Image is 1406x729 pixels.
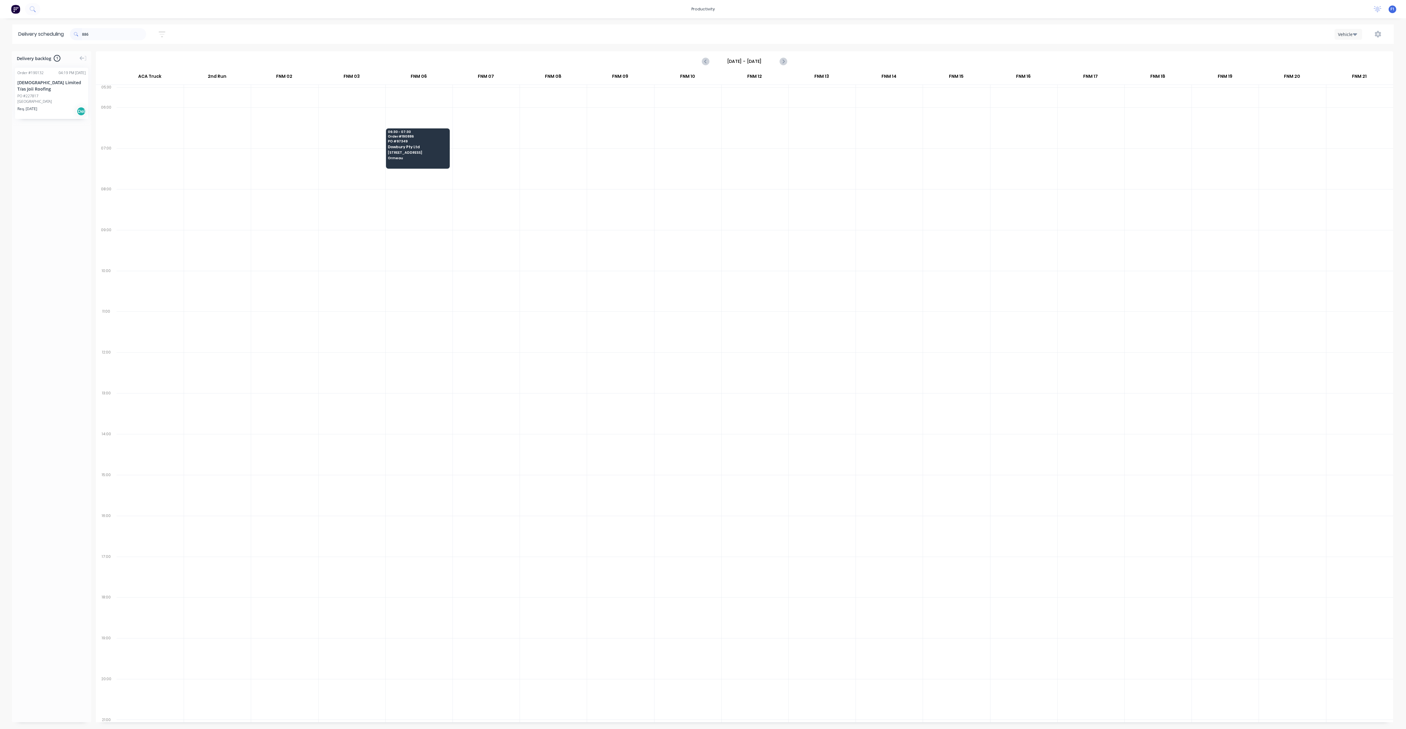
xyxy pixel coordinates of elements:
[96,226,117,267] div: 09:00
[82,28,146,40] input: Search for orders
[96,104,117,145] div: 06:00
[251,71,318,84] div: FNM 02
[388,135,447,138] span: Order # 190886
[96,185,117,226] div: 08:00
[388,151,447,154] span: [STREET_ADDRESS]
[587,71,654,84] div: FNM 09
[17,93,38,99] div: PO #227817
[1124,71,1191,84] div: FNM 18
[654,71,721,84] div: FNM 10
[1259,71,1325,84] div: FNM 20
[388,145,447,149] span: Dowbury Pty Ltd
[12,24,70,44] div: Delivery scheduling
[17,106,37,112] span: Req. [DATE]
[388,130,447,134] span: 06:30 - 07:30
[96,553,117,594] div: 17:00
[96,267,117,308] div: 10:00
[96,390,117,430] div: 13:00
[388,156,447,160] span: Ormeau
[923,71,990,84] div: FNM 15
[96,634,117,675] div: 19:00
[1326,71,1393,84] div: FNM 21
[385,71,452,84] div: FNM 06
[388,139,447,143] span: PO # 97349
[688,5,718,14] div: productivity
[788,71,855,84] div: FNM 13
[520,71,586,84] div: FNM 08
[54,55,60,62] span: 1
[452,71,519,84] div: FNM 07
[1191,71,1258,84] div: FNM 19
[17,99,86,104] div: [GEOGRAPHIC_DATA]
[96,594,117,634] div: 18:00
[116,71,183,84] div: ACA Truck
[96,84,117,104] div: 05:30
[17,70,44,76] div: Order # 190132
[856,71,922,84] div: FNM 14
[17,79,86,92] div: [DEMOGRAPHIC_DATA] Limited T/as Joii Roofing
[1335,29,1362,40] button: Vehicle
[96,308,117,349] div: 11:00
[96,349,117,390] div: 12:00
[96,675,117,716] div: 20:00
[1338,31,1356,38] div: Vehicle
[96,471,117,512] div: 15:00
[59,70,86,76] div: 04:19 PM [DATE]
[11,5,20,14] img: Factory
[96,716,117,724] div: 21:00
[96,512,117,553] div: 16:00
[96,145,117,185] div: 07:00
[318,71,385,84] div: FNM 03
[184,71,251,84] div: 2nd Run
[990,71,1057,84] div: FNM 16
[96,430,117,471] div: 14:00
[17,55,51,62] span: Delivery backlog
[721,71,788,84] div: FNM 12
[77,107,86,116] div: Del
[1390,6,1394,12] span: F1
[1057,71,1124,84] div: FNM 17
